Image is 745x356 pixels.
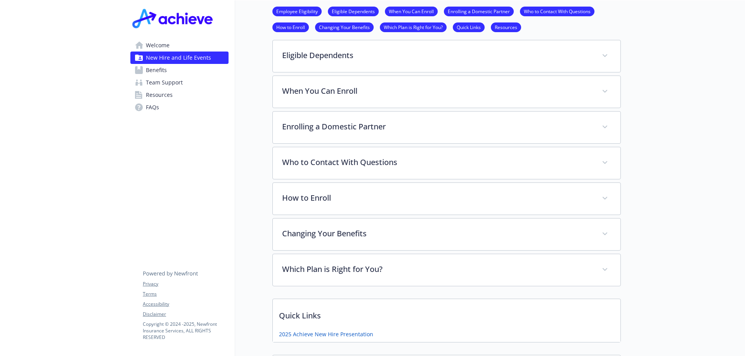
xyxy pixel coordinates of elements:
[380,23,447,31] a: Which Plan is Right for You?
[273,76,620,108] div: When You Can Enroll
[130,89,229,101] a: Resources
[328,7,379,15] a: Eligible Dependents
[273,183,620,215] div: How to Enroll
[143,311,228,318] a: Disclaimer
[273,218,620,250] div: Changing Your Benefits
[282,263,593,275] p: Which Plan is Right for You?
[282,85,593,97] p: When You Can Enroll
[273,299,620,328] p: Quick Links
[130,76,229,89] a: Team Support
[282,228,593,239] p: Changing Your Benefits
[146,89,173,101] span: Resources
[143,291,228,298] a: Terms
[385,7,438,15] a: When You Can Enroll
[315,23,374,31] a: Changing Your Benefits
[130,39,229,52] a: Welcome
[143,280,228,287] a: Privacy
[272,7,322,15] a: Employee Eligibility
[130,52,229,64] a: New Hire and Life Events
[282,50,593,61] p: Eligible Dependents
[143,321,228,341] p: Copyright © 2024 - 2025 , Newfront Insurance Services, ALL RIGHTS RESERVED
[146,64,167,76] span: Benefits
[282,192,593,204] p: How to Enroll
[282,157,593,168] p: Who to Contact With Questions
[273,112,620,143] div: Enrolling a Domestic Partner
[143,301,228,308] a: Accessibility
[273,40,620,72] div: Eligible Dependents
[279,330,373,338] a: 2025 Achieve New Hire Presentation
[130,64,229,76] a: Benefits
[146,52,211,64] span: New Hire and Life Events
[130,101,229,114] a: FAQs
[272,23,309,31] a: How to Enroll
[491,23,521,31] a: Resources
[146,101,159,114] span: FAQs
[282,121,593,132] p: Enrolling a Domestic Partner
[453,23,485,31] a: Quick Links
[273,147,620,179] div: Who to Contact With Questions
[520,7,594,15] a: Who to Contact With Questions
[444,7,514,15] a: Enrolling a Domestic Partner
[146,76,183,89] span: Team Support
[273,254,620,286] div: Which Plan is Right for You?
[146,39,170,52] span: Welcome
